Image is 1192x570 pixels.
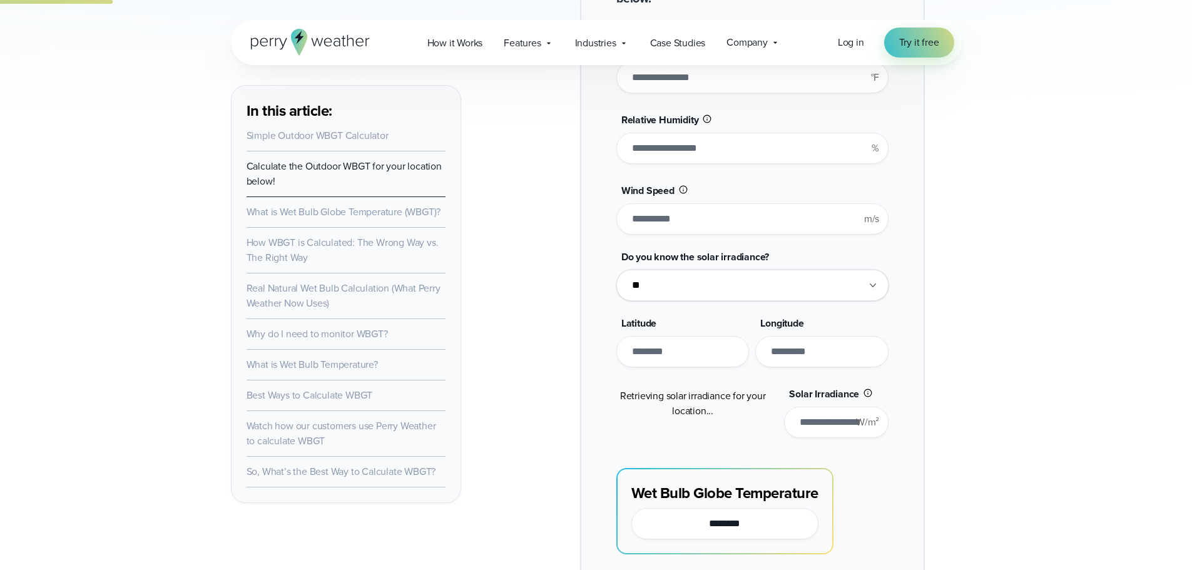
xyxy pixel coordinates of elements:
span: Industries [575,36,616,51]
span: Features [504,36,541,51]
span: Retrieving solar irradiance for your location... [620,389,766,418]
span: Solar Irradiance [789,387,859,401]
a: Real Natural Wet Bulb Calculation (What Perry Weather Now Uses) [247,281,441,310]
a: Best Ways to Calculate WBGT [247,388,373,402]
a: What is Wet Bulb Temperature? [247,357,378,372]
span: Latitude [621,316,656,330]
span: Company [726,35,768,50]
span: Try it free [899,35,939,50]
span: Relative Humidity [621,113,699,127]
a: Log in [838,35,864,50]
span: How it Works [427,36,483,51]
span: Wind Speed [621,183,675,198]
h3: In this article: [247,101,446,121]
span: Do you know the solar irradiance? [621,250,769,264]
span: Case Studies [650,36,706,51]
span: Log in [838,35,864,49]
span: Longitude [760,316,803,330]
a: Simple Outdoor WBGT Calculator [247,128,389,143]
a: Why do I need to monitor WBGT? [247,327,388,341]
a: So, What’s the Best Way to Calculate WBGT? [247,464,436,479]
a: Calculate the Outdoor WBGT for your location below! [247,159,442,188]
a: How it Works [417,30,494,56]
a: Try it free [884,28,954,58]
a: What is Wet Bulb Globe Temperature (WBGT)? [247,205,441,219]
a: Watch how our customers use Perry Weather to calculate WBGT [247,419,436,448]
a: Case Studies [639,30,716,56]
a: How WBGT is Calculated: The Wrong Way vs. The Right Way [247,235,439,265]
